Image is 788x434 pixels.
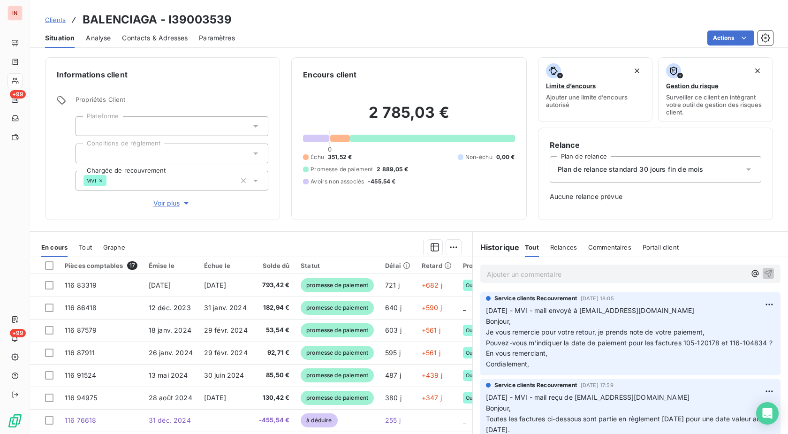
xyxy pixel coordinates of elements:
span: 116 86418 [65,304,97,312]
div: Solde dû [259,262,289,269]
span: +439 j [422,371,442,379]
span: 116 83319 [65,281,97,289]
span: à déduire [301,413,337,427]
span: 0 [328,145,332,153]
span: _ [463,416,466,424]
span: 116 91524 [65,371,96,379]
span: 28 août 2024 [149,394,192,402]
span: promesse de paiement [301,368,374,382]
input: Ajouter une valeur [83,149,91,158]
span: Gestion du risque [666,82,719,90]
span: Aucune relance prévue [550,192,761,201]
h2: 2 785,03 € [303,103,515,131]
span: 31 janv. 2024 [204,304,247,312]
div: Retard [422,262,452,269]
span: Toutes les factures ci-dessous sont partie en règlement [DATE] pour une date valeur au [DATE]. [486,415,763,434]
span: 13 mai 2024 [149,371,188,379]
span: Oui [466,373,474,378]
div: Statut [301,262,374,269]
span: Échu [311,153,324,161]
span: +99 [10,329,26,337]
span: Plan de relance standard 30 jours fin de mois [558,165,704,174]
span: Limite d’encours [546,82,596,90]
h3: BALENCIAGA - I39003539 [83,11,232,28]
button: Voir plus [76,198,268,208]
span: Analyse [86,33,111,43]
div: IN [8,6,23,21]
span: 130,42 € [259,393,289,403]
button: Gestion du risqueSurveiller ce client en intégrant votre outil de gestion des risques client. [658,57,773,122]
span: Tout [79,244,92,251]
span: Oui [466,282,474,288]
span: Graphe [103,244,125,251]
span: 92,71 € [259,348,289,358]
span: 351,52 € [328,153,352,161]
a: Clients [45,15,66,24]
span: 595 j [385,349,401,357]
span: Surveiller ce client en intégrant votre outil de gestion des risques client. [666,93,765,116]
input: Ajouter une valeur [106,176,114,185]
button: Actions [707,30,754,46]
span: 18 janv. 2024 [149,326,191,334]
span: +682 j [422,281,442,289]
span: 17 [127,261,137,270]
span: 116 87579 [65,326,97,334]
span: +561 j [422,349,440,357]
span: [DATE] - MVI - mail envoyé à [EMAIL_ADDRESS][DOMAIN_NAME] Bonjour, [486,306,695,325]
span: 0,00 € [496,153,515,161]
span: 182,94 € [259,303,289,312]
span: Service clients Recouvrement [494,294,577,303]
span: Oui [466,395,474,401]
span: MVI [86,178,96,183]
h6: Historique [473,242,520,253]
span: Avoirs non associés [311,177,364,186]
span: _ [463,304,466,312]
span: 116 94975 [65,394,97,402]
button: Limite d’encoursAjouter une limite d’encours autorisé [538,57,653,122]
span: Ajouter une limite d’encours autorisé [546,93,645,108]
span: -455,54 € [368,177,395,186]
span: 85,50 € [259,371,289,380]
span: 487 j [385,371,401,379]
span: 31 déc. 2024 [149,416,191,424]
span: Voir plus [153,198,191,208]
span: 2 889,05 € [377,165,408,174]
span: Non-échu [465,153,492,161]
span: Pouvez-vous m’indiquer la date de paiement pour les factures 105-120178 et 116-104834 ? [486,339,773,347]
div: Émise le [149,262,193,269]
span: promesse de paiement [301,346,374,360]
img: Logo LeanPay [8,413,23,428]
span: 116 76618 [65,416,96,424]
span: [DATE] [204,394,226,402]
div: Promesse de règlement [463,262,535,269]
span: Promesse de paiement [311,165,373,174]
span: [DATE] [149,281,171,289]
div: Open Intercom Messenger [756,402,779,425]
span: 29 févr. 2024 [204,349,248,357]
span: 721 j [385,281,400,289]
span: [DATE] [204,281,226,289]
span: Propriétés Client [76,96,268,109]
span: Cordialement, [486,360,530,368]
span: [DATE] 17:59 [581,382,614,388]
span: Situation [45,33,75,43]
span: Tout [525,244,539,251]
span: [DATE] 18:05 [581,296,614,301]
span: 26 janv. 2024 [149,349,193,357]
span: Oui [466,350,474,356]
span: Clients [45,16,66,23]
div: Délai [385,262,410,269]
span: 640 j [385,304,402,312]
span: Paramètres [199,33,235,43]
span: [DATE] - MVI - mail reçu de [EMAIL_ADDRESS][DOMAIN_NAME] Bonjour, [486,393,689,412]
span: Je vous remercie pour votre retour, je prends note de votre paiement, [486,328,705,336]
span: 116 87911 [65,349,95,357]
span: Relances [550,244,577,251]
span: +347 j [422,394,442,402]
span: 53,54 € [259,326,289,335]
span: En cours [41,244,68,251]
span: promesse de paiement [301,278,374,292]
h6: Relance [550,139,761,151]
span: 603 j [385,326,402,334]
input: Ajouter une valeur [83,122,91,130]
